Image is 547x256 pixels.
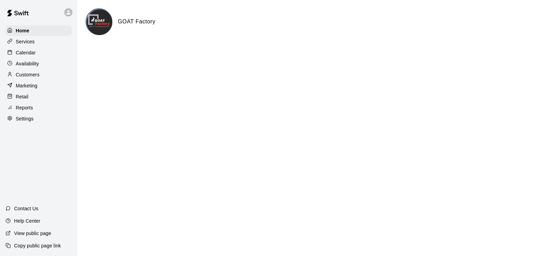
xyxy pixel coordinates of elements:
[16,71,40,78] p: Customers
[16,60,39,67] p: Availability
[16,104,33,111] p: Reports
[14,205,38,212] p: Contact Us
[14,230,51,237] p: View public page
[16,115,34,122] p: Settings
[16,93,29,100] p: Retail
[16,82,37,89] p: Marketing
[5,58,72,69] a: Availability
[16,27,30,34] p: Home
[14,242,61,249] p: Copy public page link
[5,114,72,124] a: Settings
[16,49,36,56] p: Calendar
[5,92,72,102] a: Retail
[5,70,72,80] a: Customers
[14,217,40,224] p: Help Center
[5,81,72,91] a: Marketing
[5,25,72,36] a: Home
[5,103,72,113] a: Reports
[5,36,72,47] a: Services
[87,9,112,35] img: GOAT Factory logo
[16,38,35,45] p: Services
[118,17,155,26] h6: GOAT Factory
[5,47,72,58] a: Calendar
